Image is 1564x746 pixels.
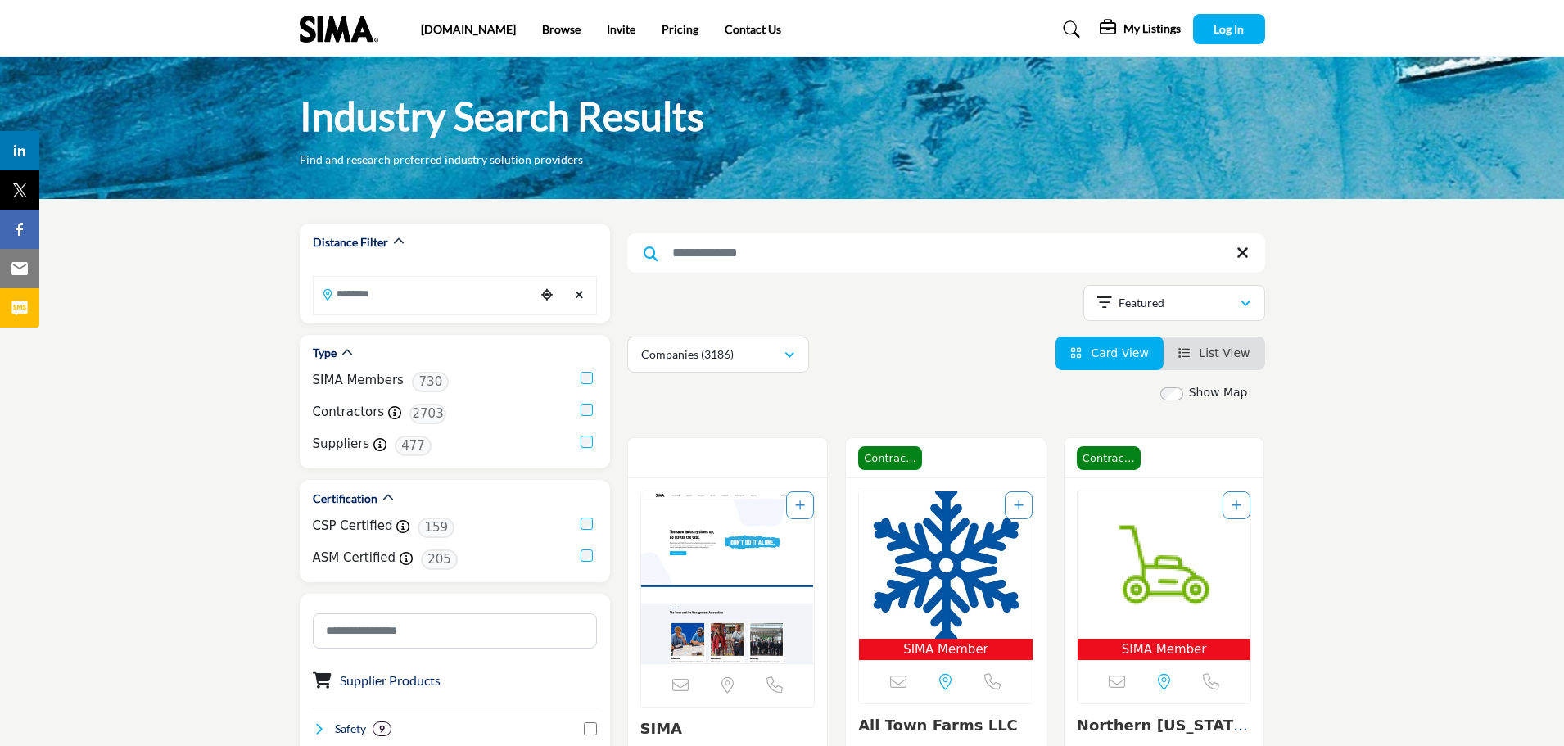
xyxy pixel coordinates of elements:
[313,371,404,390] label: SIMA Members
[1119,295,1164,311] p: Featured
[313,491,377,507] h2: Certification
[640,720,816,738] h3: SIMA
[1047,16,1091,43] a: Search
[1055,337,1164,370] li: Card View
[1123,21,1181,36] h5: My Listings
[725,22,781,36] a: Contact Us
[662,22,698,36] a: Pricing
[1100,20,1181,39] div: My Listings
[641,491,815,663] a: Open Listing in new tab
[581,404,593,416] input: Contractors checkbox
[581,518,593,530] input: CSP Certified checkbox
[641,346,734,363] p: Companies (3186)
[418,518,454,538] span: 159
[859,491,1033,639] img: All Town Farms LLC
[421,22,516,36] a: [DOMAIN_NAME]
[627,337,809,373] button: Companies (3186)
[313,403,385,422] label: Contractors
[1078,491,1251,661] a: Open Listing in new tab
[858,717,1018,734] a: All Town Farms LLC
[581,372,593,384] input: SIMA Members checkbox
[373,721,391,736] div: 9 Results For Safety
[641,491,815,663] img: SIMA
[584,722,597,735] input: Select Safety checkbox
[567,278,592,313] div: Clear search location
[335,721,366,737] h4: Safety: Safety refers to the measures, practices, and protocols implemented to protect individual...
[314,278,535,310] input: Search Location
[313,345,337,361] h2: Type
[313,517,393,536] label: CSP Certified
[300,16,386,43] img: Site Logo
[607,22,635,36] a: Invite
[858,446,922,471] span: Contractor
[535,278,559,313] div: Choose your current location
[412,372,449,392] span: 730
[313,613,597,649] input: Search Category
[1077,717,1252,735] h3: Northern Iowa Lawn & Snow
[313,234,388,251] h2: Distance Filter
[1164,337,1265,370] li: List View
[1081,640,1248,659] span: SIMA Member
[1014,499,1024,512] a: Add To List
[1189,384,1248,401] label: Show Map
[300,151,583,168] p: Find and research preferred industry solution providers
[409,404,446,424] span: 2703
[313,549,396,567] label: ASM Certified
[1070,346,1149,359] a: View Card
[1083,285,1265,321] button: Featured
[340,671,441,690] button: Supplier Products
[581,549,593,562] input: ASM Certified checkbox
[627,233,1265,273] input: Search Keyword
[1091,346,1148,359] span: Card View
[1178,346,1250,359] a: View List
[581,436,593,448] input: Suppliers checkbox
[300,91,704,142] h1: Industry Search Results
[858,717,1033,735] h3: All Town Farms LLC
[313,435,370,454] label: Suppliers
[795,499,805,512] a: Add To List
[1193,14,1265,44] button: Log In
[542,22,581,36] a: Browse
[1077,446,1141,471] span: Contractor
[421,549,458,570] span: 205
[1232,499,1241,512] a: Add To List
[640,720,683,737] a: SIMA
[395,436,432,456] span: 477
[1214,22,1244,36] span: Log In
[1078,491,1251,639] img: Northern Iowa Lawn & Snow
[1199,346,1250,359] span: List View
[859,491,1033,661] a: Open Listing in new tab
[862,640,1029,659] span: SIMA Member
[379,723,385,735] b: 9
